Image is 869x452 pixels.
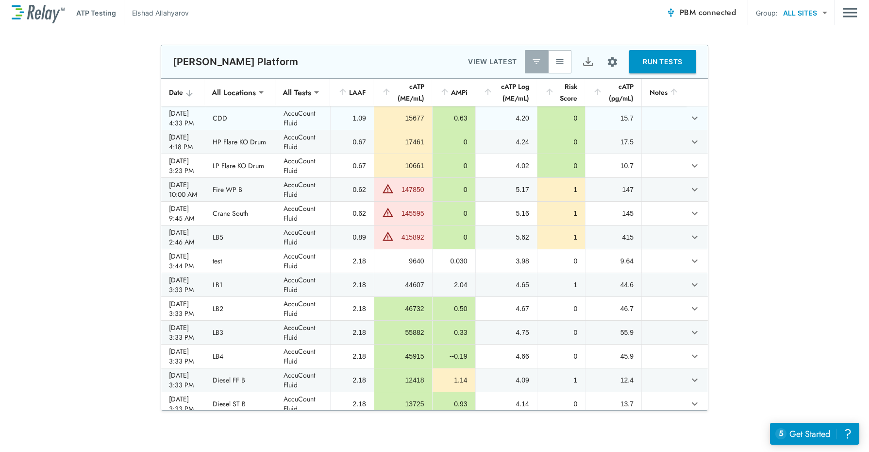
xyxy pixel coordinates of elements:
div: 4.66 [484,351,529,361]
div: 145595 [396,209,424,218]
td: AccuCount Fluid [276,273,330,296]
div: 0 [545,161,577,171]
td: HP Flare KO Drum [205,130,276,154]
p: VIEW LATEST [468,56,517,68]
div: 0 [545,256,577,266]
div: 1.14 [440,375,468,385]
div: 55882 [382,328,424,337]
div: 147850 [396,185,424,194]
div: 1 [545,375,577,385]
p: Elshad Allahyarov [132,8,189,18]
span: PBM [680,6,736,19]
div: 44.6 [593,280,634,290]
div: 4.24 [484,137,529,147]
div: 13725 [382,399,424,409]
div: 1 [545,185,577,194]
td: AccuCount Fluid [276,154,330,177]
div: 415892 [396,232,424,242]
iframe: Resource center [770,423,859,445]
div: [DATE] 10:00 AM [169,180,197,199]
div: 1.09 [338,113,366,123]
div: 0 [545,137,577,147]
td: Diesel ST B [205,392,276,416]
div: 9640 [382,256,424,266]
button: expand row [686,134,703,150]
div: 12418 [382,375,424,385]
div: 15677 [382,113,424,123]
div: 46732 [382,304,424,313]
div: 10.7 [593,161,634,171]
div: cATP Log (ME/mL) [483,81,529,104]
div: 0.89 [338,232,366,242]
div: 9.64 [593,256,634,266]
div: 0.50 [440,304,468,313]
img: Latest [532,57,541,67]
div: 0.67 [338,137,366,147]
div: 4.09 [484,375,529,385]
div: 5.16 [484,209,529,218]
div: 0 [545,351,577,361]
img: Drawer Icon [843,3,857,22]
button: Site setup [600,49,625,75]
div: 5.62 [484,232,529,242]
img: View All [555,57,565,67]
td: AccuCount Fluid [276,321,330,344]
div: 5.17 [484,185,529,194]
div: 4.20 [484,113,529,123]
button: expand row [686,324,703,341]
td: AccuCount Fluid [276,368,330,392]
td: LB5 [205,226,276,249]
button: expand row [686,205,703,222]
div: 45915 [382,351,424,361]
div: 415 [593,232,634,242]
div: cATP (ME/mL) [382,81,424,104]
div: [DATE] 3:33 PM [169,370,197,390]
td: AccuCount Fluid [276,202,330,225]
button: expand row [686,300,703,317]
div: 2.18 [338,304,366,313]
th: Date [161,79,205,106]
div: All Tests [276,83,318,102]
img: Warning [382,183,394,194]
td: LB1 [205,273,276,296]
div: cATP (pg/mL) [593,81,634,104]
div: 4.14 [484,399,529,409]
td: Crane South [205,202,276,225]
div: 2.18 [338,351,366,361]
img: Settings Icon [606,56,618,68]
div: 0.62 [338,209,366,218]
div: 147 [593,185,634,194]
div: 2.18 [338,256,366,266]
div: 17461 [382,137,424,147]
p: ATP Testing [76,8,116,18]
button: Main menu [843,3,857,22]
div: 0 [545,304,577,313]
div: 0 [440,209,468,218]
div: --0.19 [440,351,468,361]
div: [DATE] 3:33 PM [169,299,197,318]
div: [DATE] 3:33 PM [169,347,197,366]
div: 55.9 [593,328,634,337]
td: AccuCount Fluid [276,249,330,273]
div: 4.75 [484,328,529,337]
div: [DATE] 3:33 PM [169,275,197,295]
div: 0 [440,161,468,171]
td: AccuCount Fluid [276,130,330,154]
div: LAAF [338,87,366,98]
button: RUN TESTS [629,50,696,73]
div: [DATE] 4:18 PM [169,132,197,152]
div: [DATE] 3:33 PM [169,394,197,414]
div: 0 [440,232,468,242]
div: 2.18 [338,280,366,290]
div: 2.18 [338,399,366,409]
p: Group: [756,8,778,18]
div: 12.4 [593,375,634,385]
div: 44607 [382,280,424,290]
div: Notes [650,87,679,98]
button: expand row [686,157,703,174]
div: 4.65 [484,280,529,290]
div: 2.04 [440,280,468,290]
